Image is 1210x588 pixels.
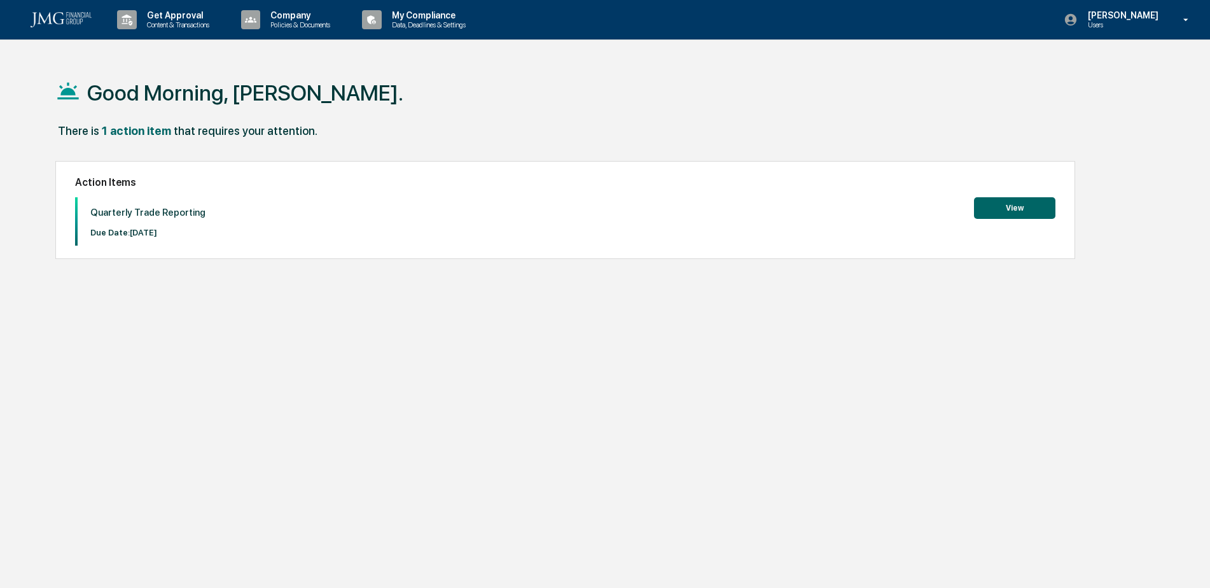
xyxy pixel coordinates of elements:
h1: Good Morning, [PERSON_NAME]. [87,80,403,106]
p: Content & Transactions [137,20,216,29]
p: Quarterly Trade Reporting [90,207,205,218]
p: Users [1078,20,1165,29]
button: View [974,197,1055,219]
p: Get Approval [137,10,216,20]
a: View [974,201,1055,213]
p: Policies & Documents [260,20,337,29]
p: My Compliance [382,10,472,20]
p: [PERSON_NAME] [1078,10,1165,20]
h2: Action Items [75,176,1055,188]
p: Due Date: [DATE] [90,228,205,237]
img: logo [31,12,92,27]
p: Company [260,10,337,20]
p: Data, Deadlines & Settings [382,20,472,29]
div: There is [58,124,99,137]
div: 1 action item [102,124,171,137]
div: that requires your attention. [174,124,317,137]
